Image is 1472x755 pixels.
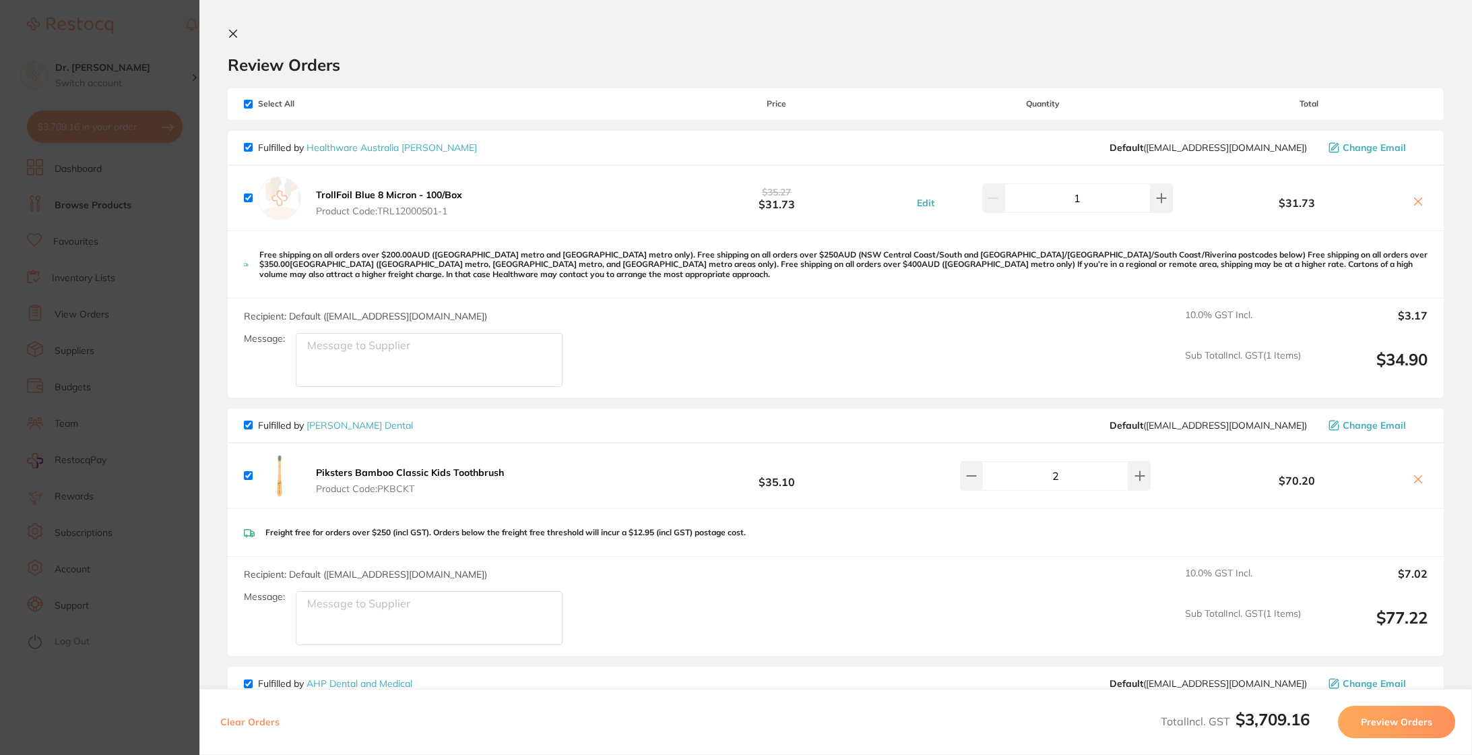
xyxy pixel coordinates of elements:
[1161,715,1310,728] span: Total Incl. GST
[762,186,791,198] span: $35.27
[1338,706,1455,738] button: Preview Orders
[1324,142,1428,154] button: Change Email
[1110,677,1143,690] b: Default
[1343,420,1406,431] span: Change Email
[1185,350,1301,387] span: Sub Total Incl. GST ( 1 Items)
[1324,419,1428,431] button: Change Email
[1312,350,1428,387] output: $34.90
[1191,99,1428,109] span: Total
[316,466,504,479] b: Piksters Bamboo Classic Kids Toothbrush
[658,99,895,109] span: Price
[1185,309,1301,339] span: 10.0 % GST Incl.
[244,310,487,322] span: Recipient: Default ( [EMAIL_ADDRESS][DOMAIN_NAME] )
[895,99,1190,109] span: Quantity
[1110,678,1307,689] span: orders@ahpdentalmedical.com.au
[307,142,477,154] a: Healthware Australia [PERSON_NAME]
[244,99,379,109] span: Select All
[258,177,301,220] img: empty.jpg
[1110,420,1307,431] span: sales@piksters.com
[258,142,477,153] p: Fulfilled by
[1185,568,1301,597] span: 10.0 % GST Incl.
[1312,309,1428,339] output: $3.17
[1191,475,1403,487] b: $70.20
[228,55,1444,75] h2: Review Orders
[1110,419,1143,431] b: Default
[658,463,895,488] b: $35.10
[259,250,1428,279] p: Free shipping on all orders over $200.00AUD ([GEOGRAPHIC_DATA] metro and [GEOGRAPHIC_DATA] metro ...
[258,678,412,689] p: Fulfilled by
[244,333,285,344] label: Message:
[312,466,508,495] button: Piksters Bamboo Classic Kids Toothbrush Product Code:PKBCKT
[244,591,285,603] label: Message:
[258,420,413,431] p: Fulfilled by
[316,206,462,216] span: Product Code: TRL12000501-1
[312,189,466,217] button: TrollFoil Blue 8 Micron - 100/Box Product Code:TRL12000501-1
[1343,678,1406,689] span: Change Email
[316,483,504,494] span: Product Code: PKBCKT
[1312,608,1428,645] output: $77.22
[1343,142,1406,153] span: Change Email
[1110,142,1143,154] b: Default
[913,197,938,209] button: Edit
[316,189,462,201] b: TrollFoil Blue 8 Micron - 100/Box
[1110,142,1307,153] span: info@healthwareaustralia.com.au
[1191,197,1403,209] b: $31.73
[658,185,895,210] b: $31.73
[1324,677,1428,690] button: Change Email
[307,419,413,431] a: [PERSON_NAME] Dental
[216,706,284,738] button: Clear Orders
[1185,608,1301,645] span: Sub Total Incl. GST ( 1 Items)
[244,568,487,580] span: Recipient: Default ( [EMAIL_ADDRESS][DOMAIN_NAME] )
[265,528,746,537] p: Freight free for orders over $250 (incl GST). Orders below the freight free threshold will incur ...
[258,454,301,497] img: cjhiZnp1Nw
[1236,709,1310,729] b: $3,709.16
[307,677,412,690] a: AHP Dental and Medical
[1312,568,1428,597] output: $7.02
